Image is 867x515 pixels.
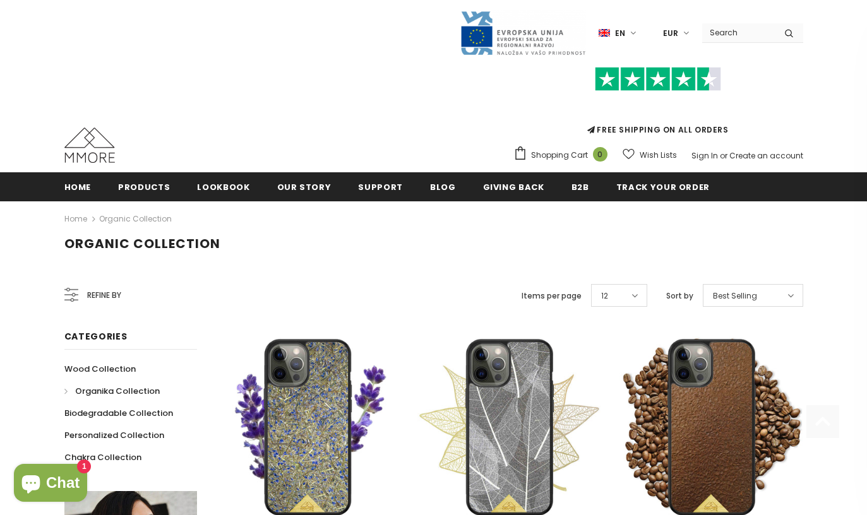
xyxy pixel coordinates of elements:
[531,149,588,162] span: Shopping Cart
[483,172,544,201] a: Giving back
[64,429,164,441] span: Personalized Collection
[713,290,757,302] span: Best Selling
[64,127,115,163] img: MMORE Cases
[64,211,87,227] a: Home
[483,181,544,193] span: Giving back
[702,23,775,42] input: Search Site
[75,385,160,397] span: Organika Collection
[513,91,803,124] iframe: Customer reviews powered by Trustpilot
[64,402,173,424] a: Biodegradable Collection
[118,181,170,193] span: Products
[720,150,727,161] span: or
[640,149,677,162] span: Wish Lists
[64,172,92,201] a: Home
[460,10,586,56] img: Javni Razpis
[460,27,586,38] a: Javni Razpis
[64,446,141,468] a: Chakra Collection
[64,407,173,419] span: Biodegradable Collection
[430,181,456,193] span: Blog
[616,181,710,193] span: Track your order
[358,172,403,201] a: support
[87,288,121,302] span: Refine by
[513,73,803,135] span: FREE SHIPPING ON ALL ORDERS
[616,172,710,201] a: Track your order
[729,150,803,161] a: Create an account
[593,147,607,162] span: 0
[99,213,172,224] a: Organic Collection
[277,181,332,193] span: Our Story
[595,67,721,92] img: Trust Pilot Stars
[64,380,160,402] a: Organika Collection
[64,451,141,463] span: Chakra Collection
[430,172,456,201] a: Blog
[64,330,128,343] span: Categories
[666,290,693,302] label: Sort by
[64,363,136,375] span: Wood Collection
[118,172,170,201] a: Products
[663,27,678,40] span: EUR
[522,290,582,302] label: Items per page
[64,424,164,446] a: Personalized Collection
[277,172,332,201] a: Our Story
[10,464,91,505] inbox-online-store-chat: Shopify online store chat
[197,172,249,201] a: Lookbook
[571,181,589,193] span: B2B
[64,235,220,252] span: Organic Collection
[571,172,589,201] a: B2B
[623,144,677,166] a: Wish Lists
[691,150,718,161] a: Sign In
[513,146,614,165] a: Shopping Cart 0
[615,27,625,40] span: en
[197,181,249,193] span: Lookbook
[64,358,136,380] a: Wood Collection
[599,28,610,38] img: i-lang-1.png
[358,181,403,193] span: support
[64,181,92,193] span: Home
[601,290,608,302] span: 12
